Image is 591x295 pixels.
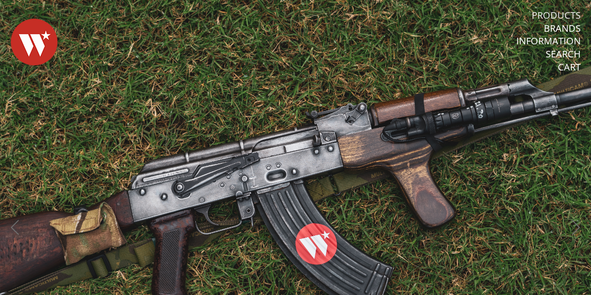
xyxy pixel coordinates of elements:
button: Next [566,218,586,239]
button: Previous [5,218,25,239]
a: Products [532,9,581,21]
a: Brands [544,22,581,35]
a: Cart [558,61,581,73]
a: Search [546,48,581,60]
img: Warsaw Wood Co. [11,9,57,75]
a: Information [516,35,581,47]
